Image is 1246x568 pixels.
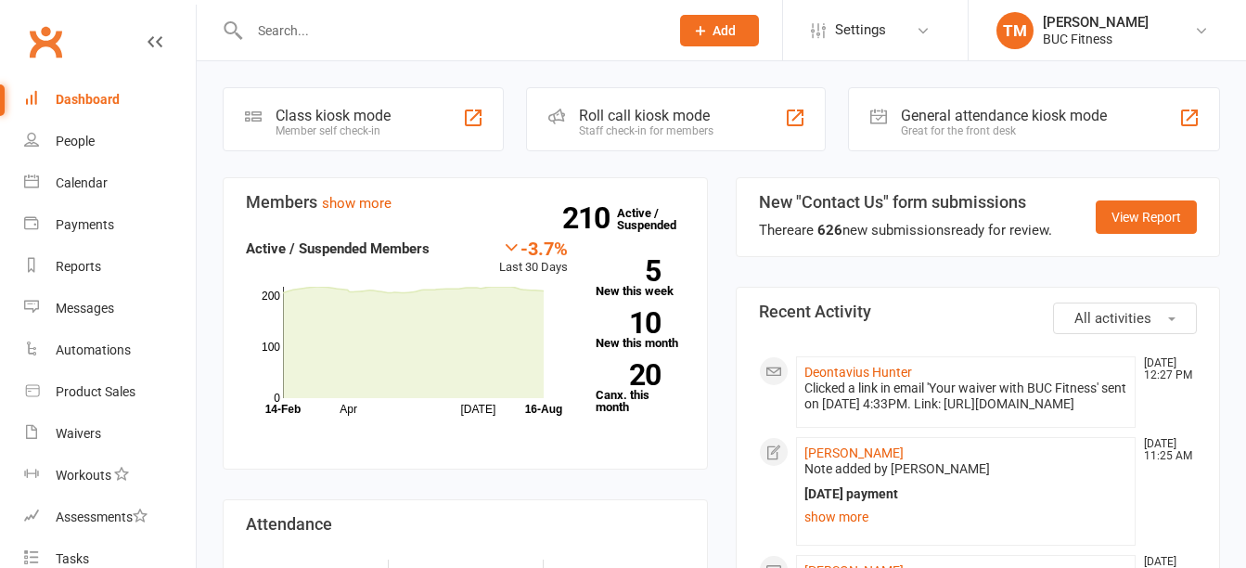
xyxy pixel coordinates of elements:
div: Roll call kiosk mode [579,107,713,124]
strong: 5 [596,257,661,285]
div: Last 30 Days [499,238,568,278]
div: Class kiosk mode [276,107,391,124]
a: Waivers [24,413,196,455]
h3: Members [246,193,685,212]
div: Waivers [56,426,101,441]
div: TM [996,12,1034,49]
div: Assessments [56,510,148,524]
a: Assessments [24,497,196,538]
div: There are new submissions ready for review. [759,219,1052,241]
div: Reports [56,259,101,274]
div: Messages [56,301,114,316]
div: Dashboard [56,92,120,107]
a: Calendar [24,162,196,204]
div: [DATE] payment [804,486,1128,502]
strong: 10 [596,309,661,337]
a: Messages [24,288,196,329]
input: Search... [244,18,656,44]
div: Member self check-in [276,124,391,137]
a: 210Active / Suspended [617,193,699,245]
div: Clicked a link in email 'Your waiver with BUC Fitness' sent on [DATE] 4:33PM. Link: [URL][DOMAIN_... [804,381,1128,412]
div: Tasks [56,551,89,566]
div: [PERSON_NAME] [1043,14,1149,31]
h3: Attendance [246,515,685,534]
div: Product Sales [56,384,135,399]
div: Staff check-in for members [579,124,713,137]
time: [DATE] 11:25 AM [1135,438,1196,462]
a: Automations [24,329,196,371]
a: show more [804,504,1128,530]
div: General attendance kiosk mode [901,107,1107,124]
span: Settings [835,9,886,51]
a: Product Sales [24,371,196,413]
div: -3.7% [499,238,568,258]
a: Clubworx [22,19,69,65]
div: Great for the front desk [901,124,1107,137]
time: [DATE] 12:27 PM [1135,357,1196,381]
strong: 210 [562,204,617,232]
div: Automations [56,342,131,357]
div: Workouts [56,468,111,483]
a: 5New this week [596,260,685,297]
a: Workouts [24,455,196,497]
span: All activities [1074,310,1151,327]
a: 10New this month [596,312,685,349]
div: People [56,134,95,148]
a: People [24,121,196,162]
a: View Report [1096,200,1197,234]
h3: New "Contact Us" form submissions [759,193,1052,212]
div: BUC Fitness [1043,31,1149,47]
button: All activities [1053,303,1197,334]
h3: Recent Activity [759,303,1198,321]
div: Note added by [PERSON_NAME] [804,461,1128,477]
a: 20Canx. this month [596,364,685,413]
a: [PERSON_NAME] [804,445,904,460]
a: Dashboard [24,79,196,121]
button: Add [680,15,759,46]
strong: Active / Suspended Members [246,240,430,257]
a: Payments [24,204,196,246]
div: Calendar [56,175,108,190]
span: Add [713,23,736,38]
a: Reports [24,246,196,288]
a: show more [322,195,392,212]
a: Deontavius Hunter [804,365,912,380]
strong: 626 [817,222,842,239]
div: Payments [56,217,114,232]
strong: 20 [596,361,661,389]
